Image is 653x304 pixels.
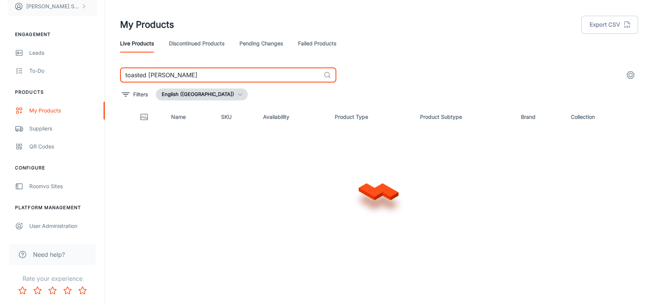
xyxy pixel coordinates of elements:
div: QR Codes [29,142,97,151]
div: Roomvo Sites [29,182,97,190]
div: My Products [29,106,97,115]
th: Availability [257,106,329,127]
div: To-do [29,67,97,75]
th: Collection [565,106,638,127]
button: filter [120,88,150,100]
button: English ([GEOGRAPHIC_DATA]) [156,88,248,100]
a: Live Products [120,34,154,52]
th: Product Subtype [414,106,515,127]
button: Rate 3 star [45,283,60,298]
h1: My Products [120,18,174,31]
a: Failed Products [298,34,336,52]
button: Rate 1 star [15,283,30,298]
input: Search [120,67,320,82]
p: Rate your experience [6,274,99,283]
p: Filters [133,90,148,99]
a: Discontinued Products [169,34,224,52]
button: Rate 2 star [30,283,45,298]
div: Leads [29,49,97,57]
div: Suppliers [29,124,97,133]
th: Name [165,106,215,127]
button: Rate 5 star [75,283,90,298]
th: Brand [515,106,565,127]
button: Export CSV [581,16,638,34]
th: Product Type [329,106,414,127]
p: [PERSON_NAME] Shiner [26,2,79,10]
th: SKU [215,106,257,127]
svg: Thumbnail [140,112,149,121]
a: Pending Changes [239,34,283,52]
button: settings [623,67,638,82]
button: Rate 4 star [60,283,75,298]
div: User Administration [29,222,97,230]
span: Need help? [33,250,65,259]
